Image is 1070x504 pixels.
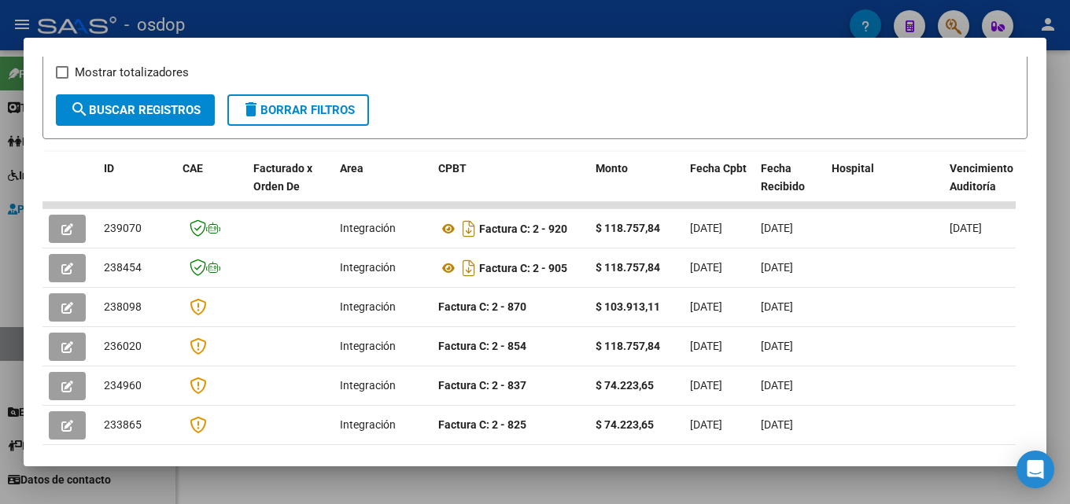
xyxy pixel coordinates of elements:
[761,418,793,431] span: [DATE]
[832,162,874,175] span: Hospital
[98,152,176,221] datatable-header-cell: ID
[253,162,312,193] span: Facturado x Orden De
[950,222,982,234] span: [DATE]
[761,340,793,352] span: [DATE]
[104,261,142,274] span: 238454
[340,261,396,274] span: Integración
[761,379,793,392] span: [DATE]
[825,152,943,221] datatable-header-cell: Hospital
[340,379,396,392] span: Integración
[334,152,432,221] datatable-header-cell: Area
[589,152,684,221] datatable-header-cell: Monto
[950,162,1013,193] span: Vencimiento Auditoría
[438,340,526,352] strong: Factura C: 2 - 854
[70,100,89,119] mat-icon: search
[684,152,755,221] datatable-header-cell: Fecha Cpbt
[183,162,203,175] span: CAE
[459,256,479,281] i: Descargar documento
[761,261,793,274] span: [DATE]
[596,379,654,392] strong: $ 74.223,65
[340,418,396,431] span: Integración
[340,222,396,234] span: Integración
[70,103,201,117] span: Buscar Registros
[438,379,526,392] strong: Factura C: 2 - 837
[104,340,142,352] span: 236020
[56,94,215,126] button: Buscar Registros
[438,418,526,431] strong: Factura C: 2 - 825
[438,300,526,313] strong: Factura C: 2 - 870
[690,418,722,431] span: [DATE]
[596,261,660,274] strong: $ 118.757,84
[227,94,369,126] button: Borrar Filtros
[690,162,747,175] span: Fecha Cpbt
[104,300,142,313] span: 238098
[459,216,479,241] i: Descargar documento
[1016,451,1054,488] div: Open Intercom Messenger
[690,300,722,313] span: [DATE]
[340,300,396,313] span: Integración
[104,418,142,431] span: 233865
[690,379,722,392] span: [DATE]
[242,103,355,117] span: Borrar Filtros
[242,100,260,119] mat-icon: delete
[761,162,805,193] span: Fecha Recibido
[247,152,334,221] datatable-header-cell: Facturado x Orden De
[596,418,654,431] strong: $ 74.223,65
[596,340,660,352] strong: $ 118.757,84
[438,162,467,175] span: CPBT
[690,261,722,274] span: [DATE]
[755,152,825,221] datatable-header-cell: Fecha Recibido
[761,300,793,313] span: [DATE]
[340,340,396,352] span: Integración
[596,222,660,234] strong: $ 118.757,84
[340,162,363,175] span: Area
[104,162,114,175] span: ID
[104,379,142,392] span: 234960
[75,63,189,82] span: Mostrar totalizadores
[690,340,722,352] span: [DATE]
[176,152,247,221] datatable-header-cell: CAE
[479,223,567,235] strong: Factura C: 2 - 920
[690,222,722,234] span: [DATE]
[596,162,628,175] span: Monto
[943,152,1014,221] datatable-header-cell: Vencimiento Auditoría
[479,262,567,274] strong: Factura C: 2 - 905
[104,222,142,234] span: 239070
[432,152,589,221] datatable-header-cell: CPBT
[761,222,793,234] span: [DATE]
[596,300,660,313] strong: $ 103.913,11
